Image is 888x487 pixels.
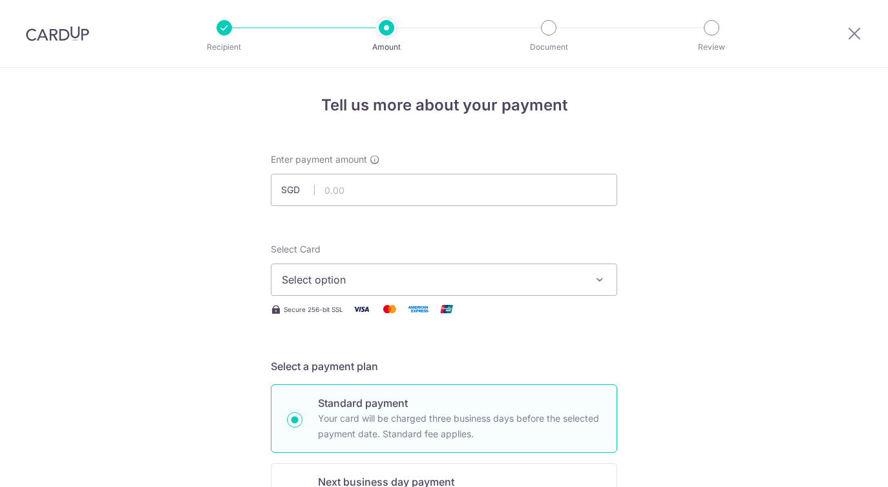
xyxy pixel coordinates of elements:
h5: Select a payment plan [271,358,617,374]
span: translation missing: en.payables.payment_networks.credit_card.summary.labels.select_card [271,243,321,254]
span: Secure 256-bit SSL [284,304,343,315]
img: Union Pay [434,301,460,317]
img: CardUp [26,26,89,41]
span: SGD [281,183,315,196]
span: Enter payment amount [271,153,367,166]
img: Mastercard [377,301,403,317]
span: Select option [282,272,583,287]
p: Your card will be charged three business days before the selected payment date. Standard fee appl... [318,411,601,442]
h4: Tell us more about your payment [271,94,617,117]
img: Visa [348,301,374,317]
img: American Express [405,301,431,317]
p: Review [664,41,759,54]
p: Document [501,41,597,54]
button: Select option [271,264,617,296]
input: 0.00 [271,174,617,206]
p: Amount [339,41,434,54]
p: Recipient [176,41,272,54]
p: Standard payment [318,395,601,411]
